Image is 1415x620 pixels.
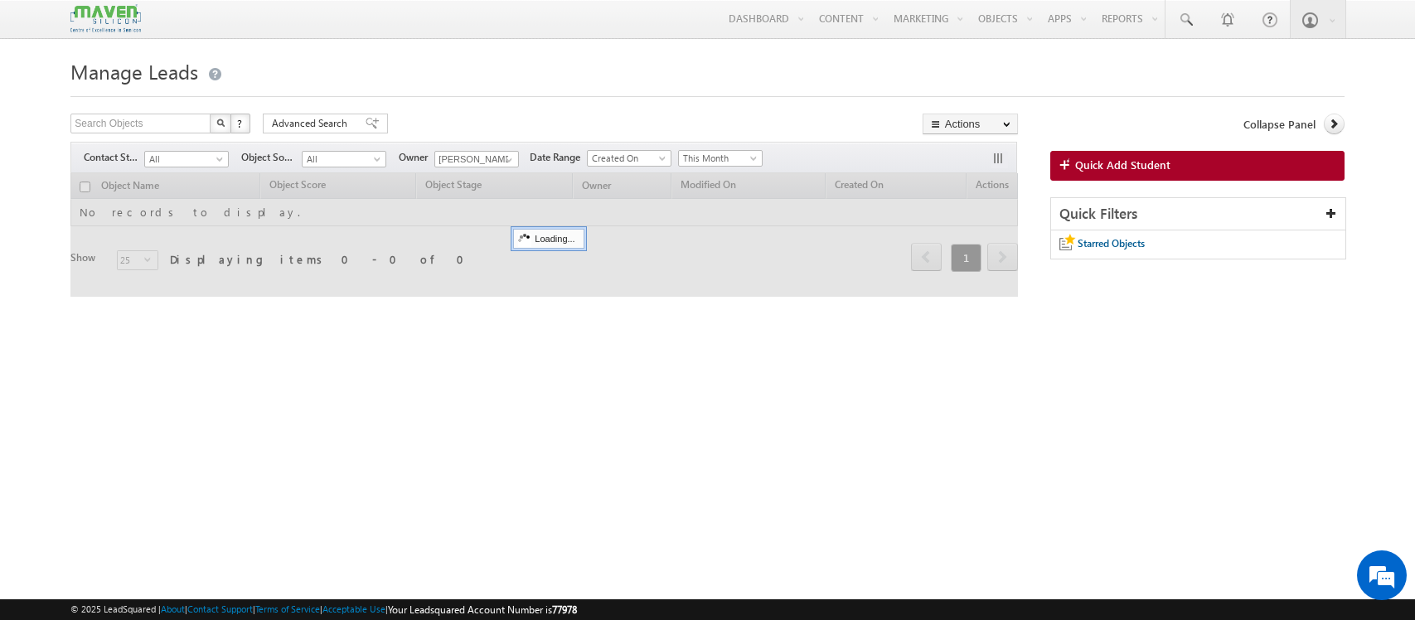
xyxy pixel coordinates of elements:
[552,603,577,616] span: 77978
[1050,151,1345,181] a: Quick Add Student
[678,150,763,167] a: This Month
[923,114,1018,134] button: Actions
[255,603,320,614] a: Terms of Service
[588,151,666,166] span: Created On
[145,152,224,167] span: All
[1243,117,1316,132] span: Collapse Panel
[1078,237,1145,249] span: Starred Objects
[144,151,229,167] a: All
[497,152,517,168] a: Show All Items
[303,152,381,167] span: All
[399,150,434,165] span: Owner
[587,150,671,167] a: Created On
[187,603,253,614] a: Contact Support
[70,602,577,618] span: © 2025 LeadSquared | | | | |
[230,114,250,133] button: ?
[241,150,302,165] span: Object Source
[513,229,584,249] div: Loading...
[530,150,587,165] span: Date Range
[388,603,577,616] span: Your Leadsquared Account Number is
[70,58,198,85] span: Manage Leads
[216,119,225,127] img: Search
[302,151,386,167] a: All
[434,151,519,167] input: Type to Search
[272,116,352,131] span: Advanced Search
[70,4,140,33] img: Custom Logo
[161,603,185,614] a: About
[84,150,144,165] span: Contact Stage
[1051,198,1345,230] div: Quick Filters
[679,151,758,166] span: This Month
[237,116,245,130] span: ?
[1075,157,1170,172] span: Quick Add Student
[322,603,385,614] a: Acceptable Use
